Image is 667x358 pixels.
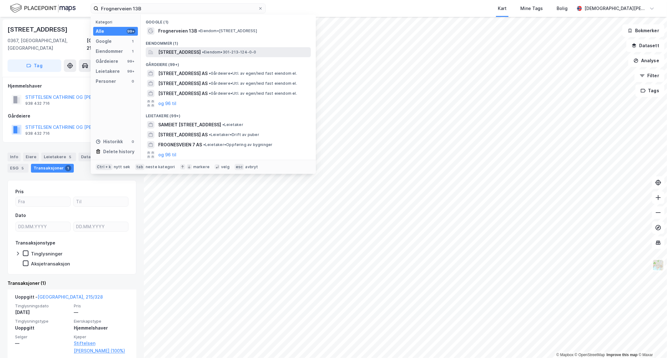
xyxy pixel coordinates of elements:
a: OpenStreetMap [575,353,605,357]
div: Gårdeiere [8,112,136,120]
span: FROGNESVEIEN 7 AS [158,141,202,149]
button: Bokmerker [622,24,664,37]
span: Gårdeiere • Utl. av egen/leid fast eiendom el. [209,71,297,76]
div: Uoppgitt - [15,293,103,303]
input: Fra [16,197,70,206]
div: velg [221,164,230,169]
div: Mine Tags [520,5,543,12]
a: [GEOGRAPHIC_DATA], 215/328 [38,294,103,300]
span: Eiendom • 301-213-124-0-0 [202,50,256,55]
div: ESG [8,164,28,173]
span: • [209,132,211,137]
span: Eiendom • [STREET_ADDRESS] [198,28,257,33]
div: Hjemmelshaver [8,82,136,90]
button: Datasett [626,39,664,52]
span: [STREET_ADDRESS] AS [158,80,208,87]
button: Tag [8,59,61,72]
span: Selger [15,334,70,340]
div: Personer [96,78,116,85]
input: DD.MM.YYYY [73,222,128,231]
span: Gårdeiere • Utl. av egen/leid fast eiendom el. [209,81,297,86]
div: markere [193,164,210,169]
span: Leietaker [222,122,243,127]
div: 0 [130,139,135,144]
span: • [209,71,211,76]
span: [STREET_ADDRESS] AS [158,131,208,139]
a: Stiftelsen [PERSON_NAME] (100%) [74,340,129,355]
span: SAMEIET [STREET_ADDRESS] [158,121,221,129]
span: [STREET_ADDRESS] [158,48,201,56]
div: Eiendommer (1) [141,36,316,47]
div: Leietakere (99+) [141,108,316,120]
div: Kart [498,5,507,12]
span: [STREET_ADDRESS] AS [158,70,208,77]
div: 1 [130,49,135,54]
div: esc [235,164,244,170]
div: Kontrollprogram for chat [636,328,667,358]
button: Analyse [628,54,664,67]
div: tab [135,164,144,170]
span: Leietaker • Oppføring av bygninger [203,142,273,147]
span: • [209,81,211,86]
div: Historikk [96,138,123,145]
div: Tinglysninger [31,251,63,257]
a: Improve this map [607,353,638,357]
div: Ctrl + k [96,164,113,170]
div: Alle [96,28,104,35]
div: Leietakere [41,153,76,161]
span: Frognerveien 13B [158,27,197,35]
span: Gårdeiere • Utl. av egen/leid fast eiendom el. [209,91,297,96]
span: Tinglysningsdato [15,303,70,309]
button: Filter [634,69,664,82]
span: • [202,50,204,54]
div: Hjemmelshaver [74,324,129,332]
div: Transaksjoner (1) [8,280,136,287]
a: Mapbox [556,353,574,357]
span: Tinglysningstype [15,319,70,324]
div: 1 [130,39,135,44]
div: 5 [67,154,73,160]
button: og 96 til [158,100,176,107]
div: 99+ [127,69,135,74]
span: • [222,122,224,127]
div: Leietakere [96,68,120,75]
div: [DEMOGRAPHIC_DATA][PERSON_NAME] [584,5,647,12]
input: DD.MM.YYYY [16,222,70,231]
div: 99+ [127,29,135,34]
div: — [15,340,70,347]
button: og 96 til [158,151,176,159]
div: Uoppgitt [15,324,70,332]
img: logo.f888ab2527a4732fd821a326f86c7f29.svg [10,3,76,14]
input: Søk på adresse, matrikkel, gårdeiere, leietakere eller personer [99,4,258,13]
span: • [209,91,211,96]
div: Aksjetransaksjon [31,261,70,267]
div: Bolig [557,5,568,12]
div: Google [96,38,112,45]
div: [STREET_ADDRESS] [8,24,69,34]
div: Info [8,153,21,161]
span: Leietaker • Drift av puber [209,132,259,137]
div: Dato [15,212,26,219]
div: Delete history [103,148,134,155]
button: Tags [635,84,664,97]
div: Transaksjoner [31,164,74,173]
span: Eierskapstype [74,319,129,324]
div: Datasett [78,153,102,161]
div: 5 [20,165,26,171]
div: 938 432 716 [25,131,50,136]
input: Til [73,197,128,206]
span: Kjøper [74,334,129,340]
div: [DATE] [15,309,70,316]
div: nytt søk [114,164,130,169]
span: • [203,142,205,147]
span: Pris [74,303,129,309]
div: 99+ [127,59,135,64]
img: Z [652,259,664,271]
div: Eiere [23,153,39,161]
div: Gårdeiere [96,58,118,65]
div: [GEOGRAPHIC_DATA], 215/328 [87,37,136,52]
div: — [74,309,129,316]
span: • [198,28,200,33]
div: Gårdeiere (99+) [141,57,316,68]
div: 0367, [GEOGRAPHIC_DATA], [GEOGRAPHIC_DATA] [8,37,87,52]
